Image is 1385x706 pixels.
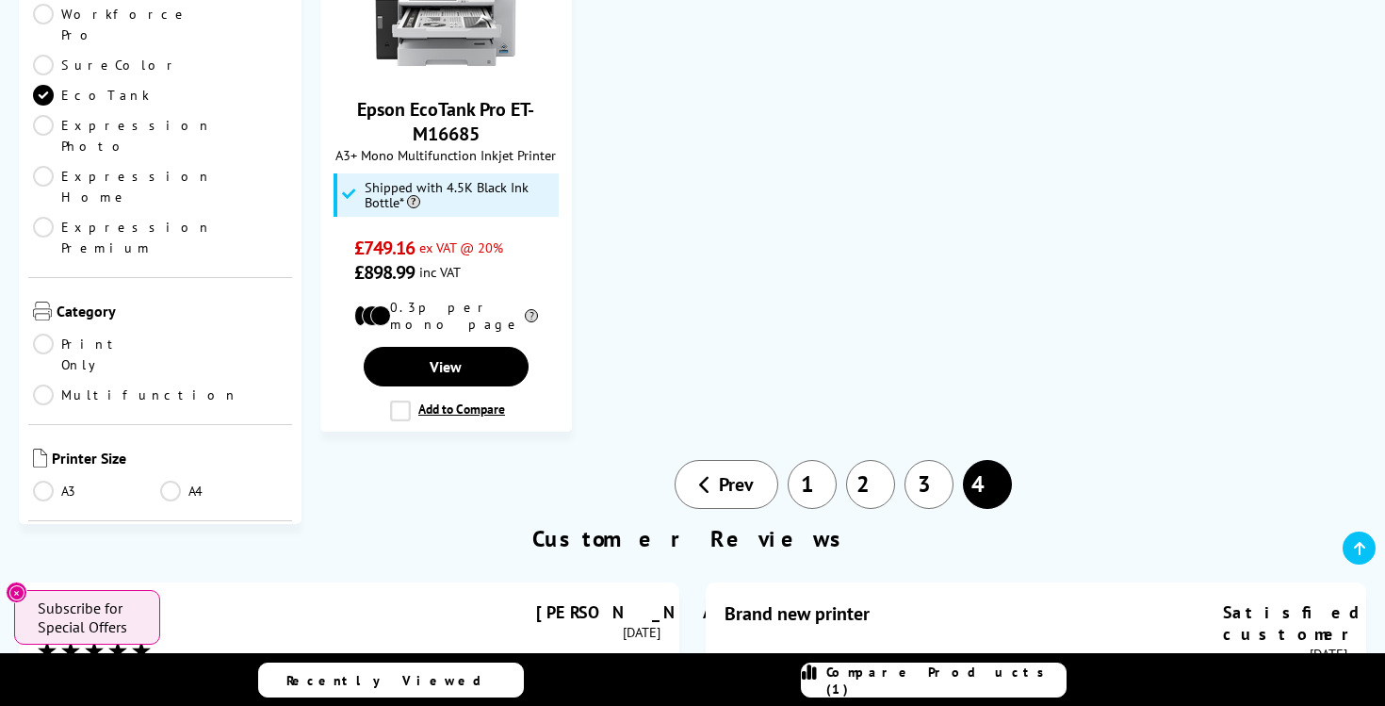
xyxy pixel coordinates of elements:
[623,623,660,641] time: [DATE]
[33,4,189,45] a: Workforce Pro
[33,166,212,207] a: Expression Home
[33,217,212,258] a: Expression Premium
[419,238,503,256] span: ex VAT @ 20%
[1223,601,1347,645] div: Satisfied customer
[286,672,500,689] span: Recently Viewed
[33,481,160,501] a: A3
[826,664,1066,698] span: Compare Products (1)
[365,180,554,210] span: Shipped with 4.5K Black Ink Bottle*
[33,85,160,106] a: EcoTank
[33,115,212,156] a: Expression Photo
[52,449,287,471] span: Printer Size
[1310,645,1347,663] time: [DATE]
[719,472,754,497] span: Prev
[801,663,1067,698] a: Compare Products (1)
[904,460,953,509] a: 3
[375,63,516,82] a: Epson EcoTank Pro ET-M16685
[390,401,505,421] label: Add to Compare
[788,460,837,509] a: 1
[33,449,47,468] img: Printer Size
[33,385,238,405] a: Multifunction
[258,663,524,698] a: Recently Viewed
[846,460,895,509] a: 2
[33,334,160,375] a: Print Only
[38,599,141,636] span: Subscribe for Special Offers
[331,146,561,164] span: A3+ Mono Multifunction Inkjet Printer
[675,460,778,509] a: Prev
[354,260,415,285] span: £898.99
[6,582,27,603] button: Close
[160,481,287,501] a: A4
[354,236,415,260] span: £749.16
[364,347,528,386] a: View
[9,524,1376,553] h2: Customer Reviews
[57,302,287,324] span: Category
[725,601,870,626] div: Brand new printer
[419,263,461,281] span: inc VAT
[33,302,52,320] img: Category
[536,601,660,623] div: [PERSON_NAME]
[33,55,180,75] a: SureColor
[354,299,538,333] li: 0.3p per mono page
[357,97,534,146] a: Epson EcoTank Pro ET-M16685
